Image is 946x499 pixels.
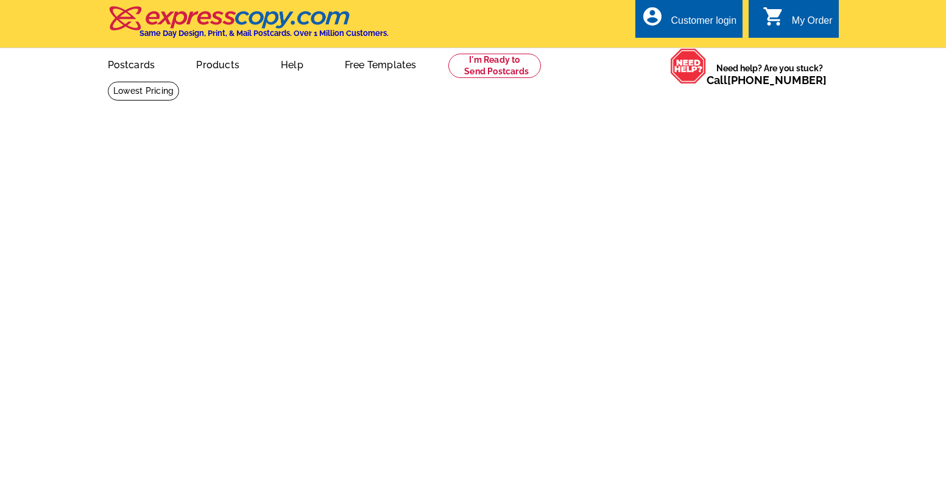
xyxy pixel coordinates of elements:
i: account_circle [641,5,663,27]
a: Free Templates [325,49,436,78]
div: Customer login [671,15,736,32]
a: account_circle Customer login [641,13,736,29]
a: Products [177,49,259,78]
div: My Order [792,15,833,32]
a: [PHONE_NUMBER] [727,74,827,87]
span: Need help? Are you stuck? [707,62,833,87]
a: shopping_cart My Order [763,13,833,29]
i: shopping_cart [763,5,785,27]
a: Help [261,49,323,78]
a: Same Day Design, Print, & Mail Postcards. Over 1 Million Customers. [108,15,389,38]
img: help [670,48,707,84]
span: Call [707,74,827,87]
h4: Same Day Design, Print, & Mail Postcards. Over 1 Million Customers. [139,29,389,38]
a: Postcards [88,49,175,78]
